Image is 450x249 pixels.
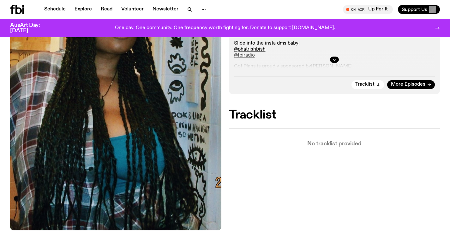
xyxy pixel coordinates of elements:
[234,40,435,59] p: Slide into the insta dms baby:
[351,80,384,89] button: Tracklist
[149,5,182,14] a: Newsletter
[398,5,440,14] button: Support Us
[229,109,440,121] h2: Tracklist
[229,141,440,147] p: No tracklist provided
[391,82,425,87] span: More Episodes
[387,80,435,89] a: More Episodes
[115,25,335,31] p: One day. One community. One frequency worth fighting for. Donate to support [DOMAIN_NAME].
[71,5,96,14] a: Explore
[10,23,51,33] h3: AusArt Day: [DATE]
[117,5,147,14] a: Volunteer
[402,7,427,12] span: Support Us
[343,5,393,14] button: On AirUp For It
[234,47,266,52] a: @phatrishbish
[40,5,69,14] a: Schedule
[355,82,375,87] span: Tracklist
[97,5,116,14] a: Read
